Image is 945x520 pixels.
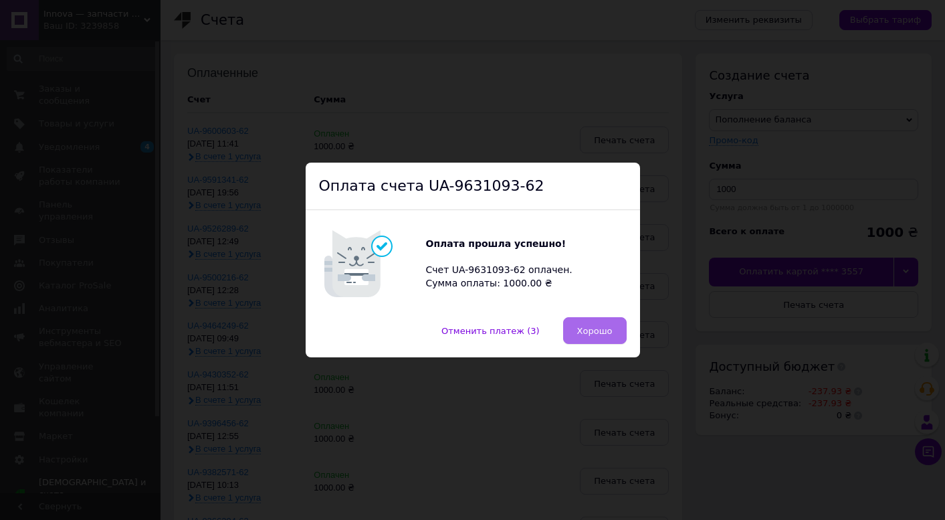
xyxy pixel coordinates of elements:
[577,326,613,336] span: Хорошо
[319,224,426,304] img: Котик говорит: Оплата прошла успешно!
[426,238,566,249] b: Оплата прошла успешно!
[441,326,540,336] span: Отменить платеж (3)
[426,238,587,290] div: Счет UA-9631093-62 оплачен. Сумма оплаты: 1000.00 ₴
[306,163,640,211] div: Оплата счета UA-9631093-62
[563,317,627,344] button: Хорошо
[427,317,554,344] button: Отменить платеж (3)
